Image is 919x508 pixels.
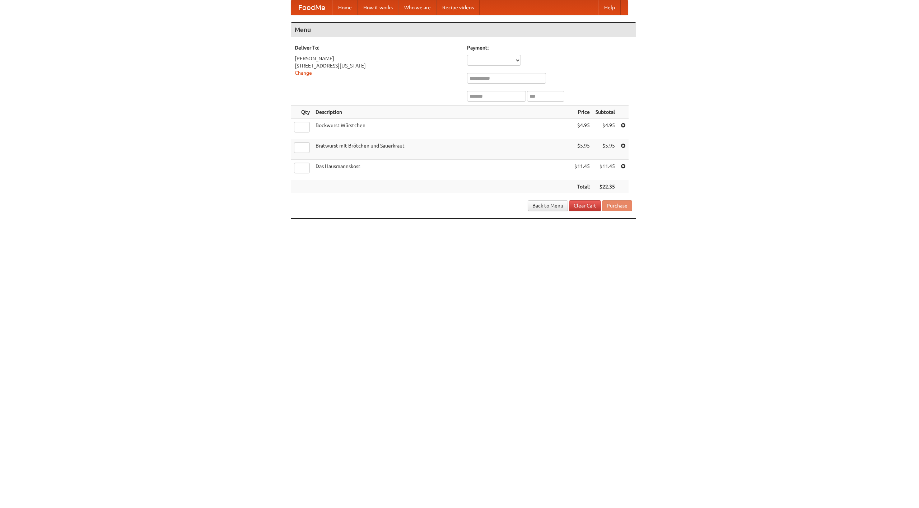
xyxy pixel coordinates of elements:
[593,119,618,139] td: $4.95
[313,119,572,139] td: Bockwurst Würstchen
[295,62,460,69] div: [STREET_ADDRESS][US_STATE]
[437,0,480,15] a: Recipe videos
[572,180,593,194] th: Total:
[593,106,618,119] th: Subtotal
[598,0,621,15] a: Help
[295,44,460,51] h5: Deliver To:
[572,119,593,139] td: $4.95
[358,0,398,15] a: How it works
[291,23,636,37] h4: Menu
[528,200,568,211] a: Back to Menu
[593,139,618,160] td: $5.95
[291,106,313,119] th: Qty
[593,180,618,194] th: $22.35
[572,160,593,180] td: $11.45
[295,55,460,62] div: [PERSON_NAME]
[313,106,572,119] th: Description
[602,200,632,211] button: Purchase
[313,139,572,160] td: Bratwurst mit Brötchen und Sauerkraut
[313,160,572,180] td: Das Hausmannskost
[569,200,601,211] a: Clear Cart
[291,0,332,15] a: FoodMe
[398,0,437,15] a: Who we are
[332,0,358,15] a: Home
[572,106,593,119] th: Price
[572,139,593,160] td: $5.95
[467,44,632,51] h5: Payment:
[593,160,618,180] td: $11.45
[295,70,312,76] a: Change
